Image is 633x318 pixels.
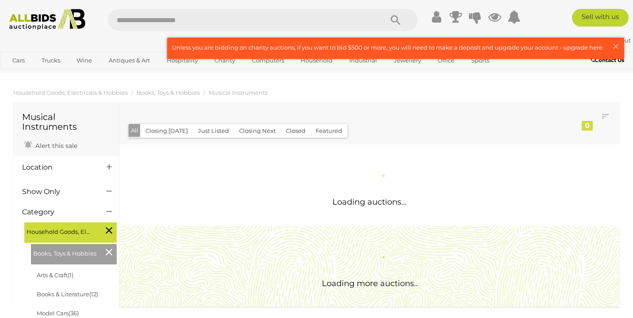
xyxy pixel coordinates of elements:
div: 0 [582,121,593,131]
button: Just Listed [193,124,234,138]
a: Musical Instruments [209,89,267,96]
a: Sell with us [572,9,629,27]
a: Books & Literature(12) [37,291,98,298]
button: Closing Next [234,124,281,138]
span: Alert this sale [33,142,77,150]
a: Cars [7,53,31,68]
span: (1) [68,271,73,279]
b: Contact Us [591,57,624,63]
a: Alert this sale [22,138,80,151]
a: BJB83 [576,37,602,44]
a: Model Cars(36) [37,310,79,317]
strong: BJB83 [576,37,601,44]
a: Contact Us [591,55,626,65]
button: Featured [310,124,347,138]
a: Jewellery [388,53,427,68]
h4: Category [22,208,93,216]
img: CategoryBanner-Musical-Instruments-v4.jpg [126,110,133,117]
span: (12) [89,291,98,298]
span: Loading auctions... [332,197,407,207]
button: All [129,124,141,137]
a: Office [432,53,460,68]
a: Books, Toys & Hobbies [137,89,200,96]
a: [GEOGRAPHIC_DATA] [7,68,81,82]
button: Closed [281,124,311,138]
img: Allbids.com.au [5,9,90,30]
a: Computers [246,53,290,68]
button: Search [374,9,418,31]
a: Household [295,53,338,68]
a: Charity [209,53,241,68]
a: Antiques & Art [103,53,156,68]
a: Hospitality [161,53,204,68]
a: Wine [71,53,98,68]
a: Sports [465,53,495,68]
span: (36) [69,310,79,317]
a: Sign Out [605,37,631,44]
a: Household Goods, Electricals & Hobbies [13,89,128,96]
button: Closing [DATE] [140,124,193,138]
span: Household Goods, Electricals & Hobbies [27,225,93,237]
a: Trucks [36,53,66,68]
h4: Show Only [22,188,93,196]
a: Arts & Craft(1) [37,271,73,279]
h1: Musical Instruments [22,112,110,132]
span: Loading more auctions.. [322,279,418,288]
span: | [602,37,604,44]
h4: Location [22,163,93,171]
span: × [612,38,620,55]
span: Books, Toys & Hobbies [33,246,99,259]
a: Industrial [343,53,383,68]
